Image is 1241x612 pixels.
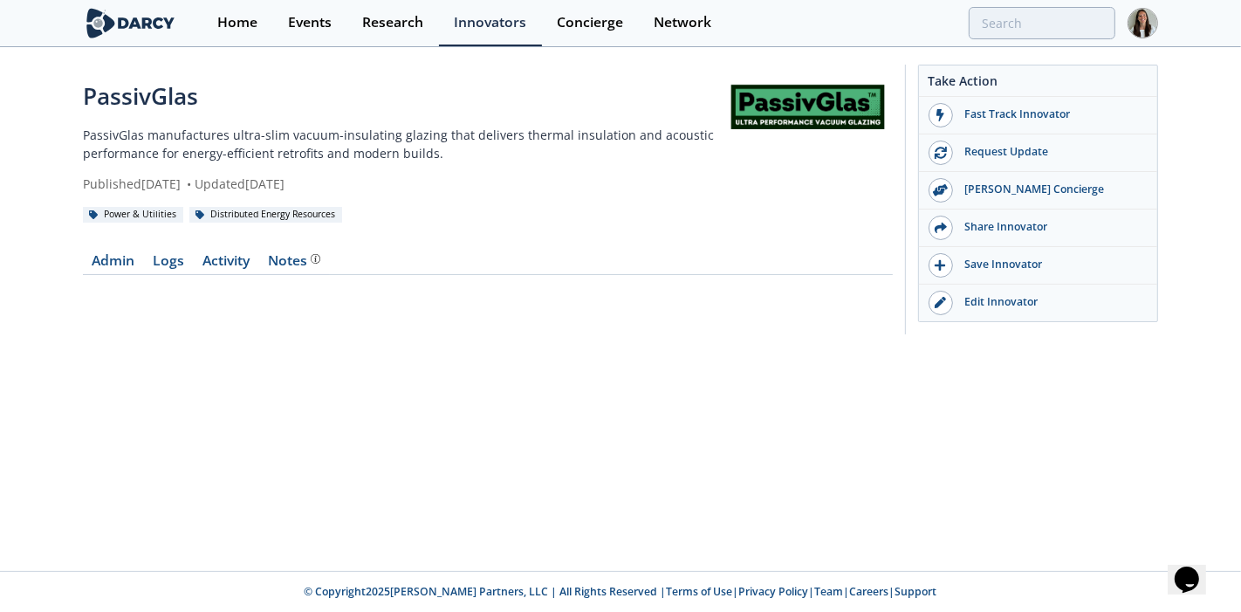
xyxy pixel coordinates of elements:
[953,107,1148,122] div: Fast Track Innovator
[217,16,257,30] div: Home
[83,175,722,193] div: Published [DATE] Updated [DATE]
[953,219,1148,235] div: Share Innovator
[184,175,195,192] span: •
[454,16,526,30] div: Innovators
[953,182,1148,197] div: [PERSON_NAME] Concierge
[895,584,937,599] a: Support
[86,584,1155,600] p: © Copyright 2025 [PERSON_NAME] Partners, LLC | All Rights Reserved | | | | |
[953,257,1148,272] div: Save Innovator
[269,254,320,268] div: Notes
[953,294,1148,310] div: Edit Innovator
[83,79,722,113] div: PassivGlas
[83,207,183,223] div: Power & Utilities
[654,16,711,30] div: Network
[919,72,1157,97] div: Take Action
[83,8,178,38] img: logo-wide.svg
[739,584,809,599] a: Privacy Policy
[919,247,1157,285] button: Save Innovator
[850,584,889,599] a: Careers
[288,16,332,30] div: Events
[667,584,733,599] a: Terms of Use
[953,144,1148,160] div: Request Update
[144,254,194,275] a: Logs
[83,126,722,162] p: PassivGlas manufactures ultra-slim vacuum-insulating glazing that delivers thermal insulation and...
[1168,542,1224,595] iframe: chat widget
[919,285,1157,321] a: Edit Innovator
[1128,8,1158,38] img: Profile
[969,7,1115,39] input: Advanced Search
[815,584,844,599] a: Team
[259,254,329,275] a: Notes
[362,16,423,30] div: Research
[189,207,342,223] div: Distributed Energy Resources
[557,16,623,30] div: Concierge
[311,254,320,264] img: information.svg
[83,254,144,275] a: Admin
[194,254,259,275] a: Activity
